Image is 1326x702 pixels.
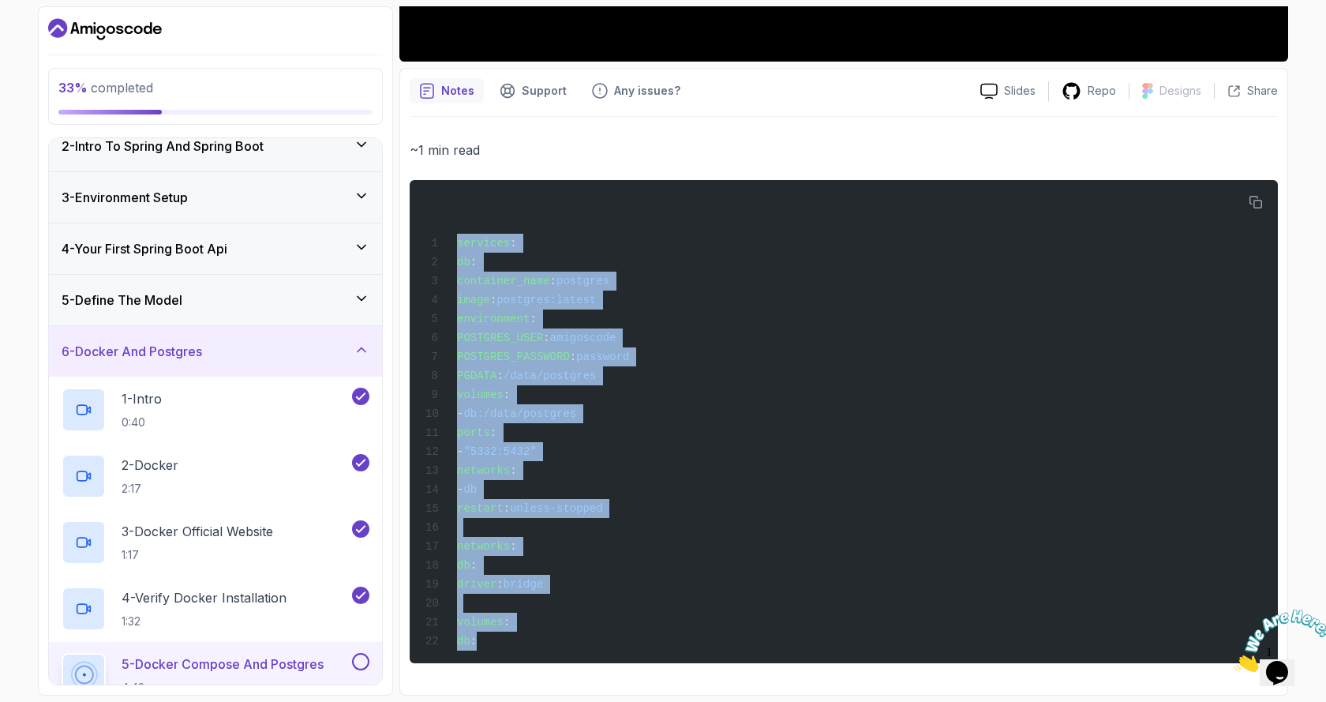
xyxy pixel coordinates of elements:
[470,256,477,268] span: :
[457,256,470,268] span: db
[463,407,576,420] span: db:/data/postgres
[49,326,382,377] button: 6-Docker And Postgres
[1228,603,1326,678] iframe: chat widget
[457,559,470,572] span: db
[510,237,516,250] span: :
[410,78,484,103] button: notes button
[122,588,287,607] p: 4 - Verify Docker Installation
[496,578,503,591] span: :
[457,483,463,496] span: -
[62,520,369,565] button: 3-Docker Official Website1:17
[496,370,503,382] span: :
[122,680,324,696] p: 4:48
[1214,83,1278,99] button: Share
[62,388,369,432] button: 1-Intro0:40
[457,407,463,420] span: -
[122,655,324,674] p: 5 - Docker Compose And Postgres
[614,83,680,99] p: Any issues?
[441,83,474,99] p: Notes
[1004,83,1036,99] p: Slides
[457,445,463,458] span: -
[6,6,13,20] span: 1
[122,415,162,430] p: 0:40
[457,464,510,477] span: networks
[504,389,510,401] span: :
[1088,83,1116,99] p: Repo
[1247,83,1278,99] p: Share
[504,370,597,382] span: /data/postgres
[504,502,510,515] span: :
[6,6,104,69] img: Chat attention grabber
[550,332,616,344] span: amigoscode
[49,172,382,223] button: 3-Environment Setup
[510,540,516,553] span: :
[410,139,1278,161] p: ~1 min read
[504,616,510,629] span: :
[62,239,227,258] h3: 4 - Your First Spring Boot Api
[470,559,477,572] span: :
[556,275,609,287] span: postgres
[968,83,1048,99] a: Slides
[510,464,516,477] span: :
[49,223,382,274] button: 4-Your First Spring Boot Api
[62,188,188,207] h3: 3 - Environment Setup
[457,275,550,287] span: container_name
[463,483,477,496] span: db
[49,275,382,325] button: 5-Define The Model
[543,332,549,344] span: :
[570,351,576,363] span: :
[58,80,88,96] span: 33 %
[1049,81,1129,101] a: Repo
[457,351,570,363] span: POSTGRES_PASSWORD
[62,137,264,156] h3: 2 - Intro To Spring And Spring Boot
[496,294,596,306] span: postgres:latest
[122,547,273,563] p: 1:17
[122,481,178,497] p: 2:17
[470,635,477,648] span: :
[490,426,496,439] span: :
[457,616,504,629] span: volumes
[457,370,496,382] span: PGDATA
[457,540,510,553] span: networks
[62,587,369,631] button: 4-Verify Docker Installation1:32
[582,78,690,103] button: Feedback button
[48,17,162,42] a: Dashboard
[522,83,567,99] p: Support
[62,342,202,361] h3: 6 - Docker And Postgres
[576,351,629,363] span: password
[490,294,496,306] span: :
[62,653,369,697] button: 5-Docker Compose And Postgres4:48
[58,80,153,96] span: completed
[457,635,470,648] span: db
[62,454,369,498] button: 2-Docker2:17
[457,294,490,306] span: image
[122,614,287,629] p: 1:32
[457,389,504,401] span: volumes
[504,578,543,591] span: bridge
[490,78,576,103] button: Support button
[510,502,603,515] span: unless-stopped
[457,313,530,325] span: environment
[457,578,496,591] span: driver
[457,237,510,250] span: services
[530,313,536,325] span: :
[122,456,178,475] p: 2 - Docker
[49,121,382,171] button: 2-Intro To Spring And Spring Boot
[62,291,182,310] h3: 5 - Define The Model
[122,389,162,408] p: 1 - Intro
[463,445,536,458] span: "5332:5432"
[1159,83,1201,99] p: Designs
[457,502,504,515] span: restart
[122,522,273,541] p: 3 - Docker Official Website
[550,275,556,287] span: :
[457,332,543,344] span: POSTGRES_USER
[457,426,490,439] span: ports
